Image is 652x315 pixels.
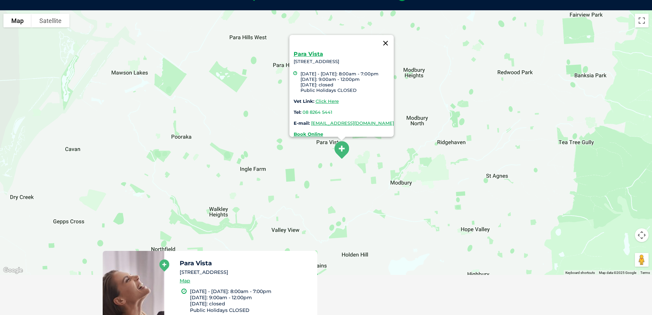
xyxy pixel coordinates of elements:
[565,270,595,275] button: Keyboard shortcuts
[2,266,24,275] img: Google
[2,266,24,275] a: Open this area in Google Maps (opens a new window)
[293,51,323,57] a: Para Vista
[330,138,353,162] div: Para Vista
[190,288,311,313] li: [DATE] - [DATE]: 8:00am - 7:00pm [DATE]: 9:00am - 12:00pm [DATE]: closed Public Holidays CLOSED
[180,277,190,285] a: Map
[293,98,314,104] strong: Vet Link:
[635,253,649,267] button: Drag Pegman onto the map to open Street View
[3,14,31,27] button: Show street map
[635,228,649,242] button: Map camera controls
[640,271,650,275] a: Terms (opens in new tab)
[180,260,311,266] h5: Para Vista
[302,109,332,115] a: 08 8264 5441
[293,51,394,137] div: [STREET_ADDRESS]
[293,109,301,115] strong: Tel:
[599,271,636,275] span: Map data ©2025 Google
[315,98,338,104] a: Click Here
[311,120,394,126] a: [EMAIL_ADDRESS][DOMAIN_NAME]
[31,14,69,27] button: Show satellite imagery
[377,35,394,51] button: Close
[300,71,394,93] li: [DATE] - [DATE]: 8:00am - 7:00pm [DATE]: 9:00am - 12:00pm [DATE]: closed Public Holidays CLOSED
[635,14,649,27] button: Toggle fullscreen view
[293,131,323,137] a: Book Online
[293,120,309,126] strong: E-mail:
[180,269,311,276] li: [STREET_ADDRESS]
